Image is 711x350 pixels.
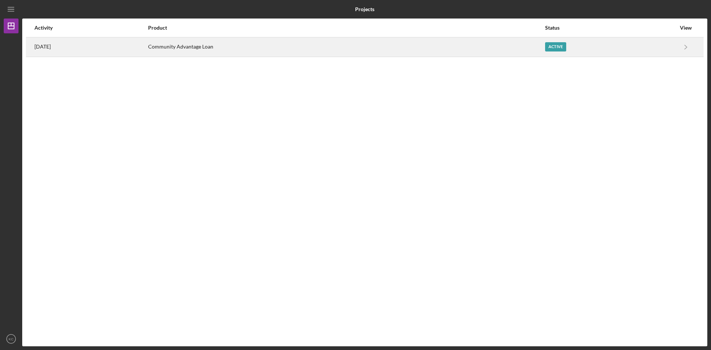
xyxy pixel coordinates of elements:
div: Community Advantage Loan [148,38,544,56]
div: Active [545,42,566,51]
div: View [677,25,695,31]
div: Activity [34,25,147,31]
button: KC [4,331,19,346]
time: 2025-09-30 22:41 [34,44,51,50]
text: KC [9,337,13,341]
div: Product [148,25,544,31]
div: Status [545,25,676,31]
b: Projects [355,6,374,12]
